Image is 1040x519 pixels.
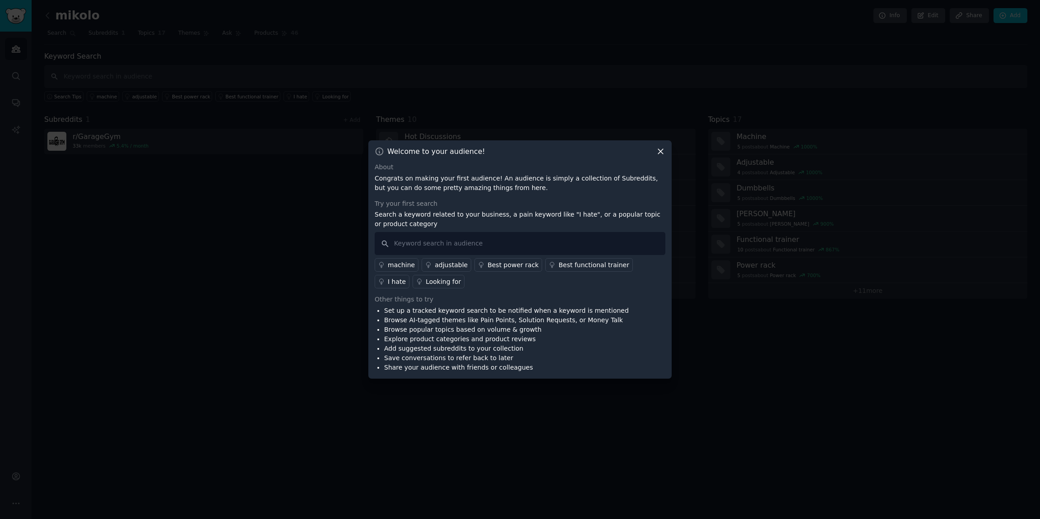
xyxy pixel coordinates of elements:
p: Search a keyword related to your business, a pain keyword like "I hate", or a popular topic or pr... [375,210,665,229]
li: Browse AI-tagged themes like Pain Points, Solution Requests, or Money Talk [384,315,629,325]
div: machine [388,260,415,270]
a: I hate [375,275,409,288]
div: I hate [388,277,406,287]
div: Best functional trainer [558,260,629,270]
li: Share your audience with friends or colleagues [384,363,629,372]
h3: Welcome to your audience! [387,147,485,156]
div: About [375,162,665,172]
li: Save conversations to refer back to later [384,353,629,363]
a: adjustable [422,258,471,272]
div: Other things to try [375,295,665,304]
p: Congrats on making your first audience! An audience is simply a collection of Subreddits, but you... [375,174,665,193]
div: adjustable [435,260,468,270]
li: Browse popular topics based on volume & growth [384,325,629,334]
a: Looking for [413,275,464,288]
li: Set up a tracked keyword search to be notified when a keyword is mentioned [384,306,629,315]
a: Best functional trainer [545,258,633,272]
div: Try your first search [375,199,665,209]
li: Add suggested subreddits to your collection [384,344,629,353]
div: Looking for [426,277,461,287]
a: machine [375,258,418,272]
input: Keyword search in audience [375,232,665,255]
a: Best power rack [474,258,542,272]
div: Best power rack [487,260,539,270]
li: Explore product categories and product reviews [384,334,629,344]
